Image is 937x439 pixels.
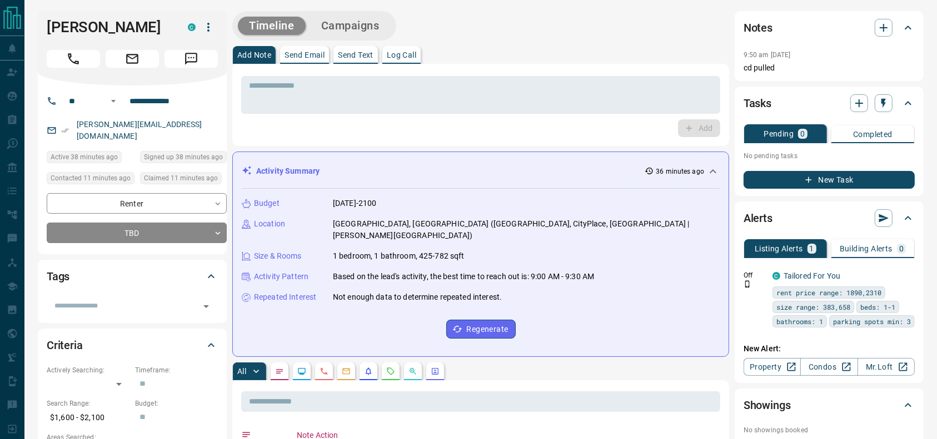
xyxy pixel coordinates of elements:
[61,127,69,134] svg: Email Verified
[47,50,100,68] span: Call
[744,280,751,288] svg: Push Notification Only
[188,23,196,31] div: condos.ca
[776,287,881,298] span: rent price range: 1890,2310
[254,271,308,282] p: Activity Pattern
[333,218,720,241] p: [GEOGRAPHIC_DATA], [GEOGRAPHIC_DATA] ([GEOGRAPHIC_DATA], CityPlace, [GEOGRAPHIC_DATA] | [PERSON_N...
[744,205,915,231] div: Alerts
[431,367,440,376] svg: Agent Actions
[297,367,306,376] svg: Lead Browsing Activity
[238,17,306,35] button: Timeline
[47,172,134,188] div: Thu Aug 14 2025
[256,165,320,177] p: Activity Summary
[237,367,246,375] p: All
[333,271,594,282] p: Based on the lead's activity, the best time to reach out is: 9:00 AM - 9:30 AM
[784,271,840,280] a: Tailored For You
[860,301,895,312] span: beds: 1-1
[744,209,772,227] h2: Alerts
[51,152,118,163] span: Active 38 minutes ago
[744,396,791,414] h2: Showings
[446,320,516,339] button: Regenerate
[144,173,218,184] span: Claimed 11 minutes ago
[333,250,465,262] p: 1 bedroom, 1 bathroom, 425-782 sqft
[744,171,915,189] button: New Task
[47,336,83,354] h2: Criteria
[840,245,893,253] p: Building Alerts
[254,250,302,262] p: Size & Rooms
[387,51,416,59] p: Log Call
[47,332,218,359] div: Criteria
[386,367,395,376] svg: Requests
[47,398,129,408] p: Search Range:
[744,62,915,74] p: cd pulled
[858,358,915,376] a: Mr.Loft
[140,172,227,188] div: Thu Aug 14 2025
[800,130,805,138] p: 0
[47,193,227,214] div: Renter
[408,367,417,376] svg: Opportunities
[254,198,280,209] p: Budget
[106,50,159,68] span: Email
[800,358,858,376] a: Condos
[140,151,227,166] div: Thu Aug 14 2025
[47,263,218,290] div: Tags
[107,94,120,108] button: Open
[275,367,284,376] svg: Notes
[310,17,391,35] button: Campaigns
[333,291,502,303] p: Not enough data to determine repeated interest.
[899,245,904,253] p: 0
[744,148,915,164] p: No pending tasks
[744,425,915,435] p: No showings booked
[744,392,915,418] div: Showings
[144,152,223,163] span: Signed up 38 minutes ago
[47,223,227,243] div: TBD
[198,299,214,314] button: Open
[237,51,271,59] p: Add Note
[285,51,325,59] p: Send Email
[744,343,915,355] p: New Alert:
[656,166,704,176] p: 36 minutes ago
[810,245,814,253] p: 1
[776,301,850,312] span: size range: 383,658
[744,90,915,117] div: Tasks
[342,367,351,376] svg: Emails
[744,270,766,280] p: Off
[833,316,911,327] span: parking spots min: 3
[744,51,791,59] p: 9:50 am [DATE]
[333,198,376,209] p: [DATE]-2100
[338,51,373,59] p: Send Text
[744,358,801,376] a: Property
[853,130,893,138] p: Completed
[744,19,772,37] h2: Notes
[744,94,771,112] h2: Tasks
[47,151,134,166] div: Thu Aug 14 2025
[776,316,823,327] span: bathrooms: 1
[135,398,218,408] p: Budget:
[254,218,285,230] p: Location
[744,14,915,41] div: Notes
[51,173,131,184] span: Contacted 11 minutes ago
[755,245,803,253] p: Listing Alerts
[764,130,794,138] p: Pending
[320,367,328,376] svg: Calls
[47,268,69,285] h2: Tags
[47,18,171,36] h1: [PERSON_NAME]
[242,161,720,181] div: Activity Summary36 minutes ago
[135,365,218,375] p: Timeframe:
[165,50,218,68] span: Message
[364,367,373,376] svg: Listing Alerts
[254,291,316,303] p: Repeated Interest
[47,365,129,375] p: Actively Searching:
[47,408,129,427] p: $1,600 - $2,100
[77,120,202,140] a: [PERSON_NAME][EMAIL_ADDRESS][DOMAIN_NAME]
[772,272,780,280] div: condos.ca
